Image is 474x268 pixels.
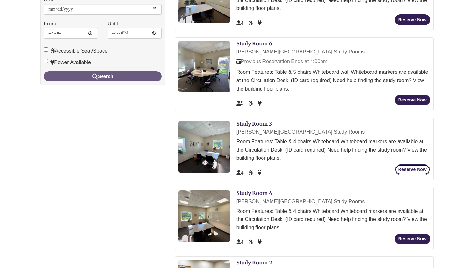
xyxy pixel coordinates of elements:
div: Room Features: Table & 4 chairs Whiteboard Whiteboard markers are available at the Circulation De... [236,207,430,232]
button: Reserve Now [395,164,430,175]
input: Accessible Seat/Space [44,47,48,52]
div: [PERSON_NAME][GEOGRAPHIC_DATA] Study Rooms [236,197,430,206]
label: From [44,20,56,28]
a: Study Room 4 [236,190,272,196]
button: Reserve Now [395,14,430,25]
span: Accessible Seat/Space [248,20,254,26]
img: Study Room 4 [178,190,230,242]
button: Reserve Now [395,95,430,105]
span: Previous Reservation Ends at 4:00pm [236,59,328,64]
div: [PERSON_NAME][GEOGRAPHIC_DATA] Study Rooms [236,48,430,56]
img: Study Room 6 [178,41,230,92]
label: Accessible Seat/Space [44,47,108,55]
a: Study Room 2 [236,259,272,266]
button: Search [44,71,162,81]
span: The capacity of this space [236,20,244,26]
input: Power Available [44,59,48,63]
label: Until [108,20,118,28]
a: Study Room 3 [236,120,272,127]
span: The capacity of this space [236,170,244,176]
span: Power Available [258,239,262,245]
div: Room Features: Table & 5 chairs Whiteboard wall Whiteboard markers are available at the Circulati... [236,68,430,93]
img: Study Room 3 [178,121,230,173]
span: Power Available [258,100,262,106]
button: Reserve Now [395,234,430,244]
a: Study Room 6 [236,40,272,47]
span: Accessible Seat/Space [248,100,254,106]
span: Power Available [258,20,262,26]
span: The capacity of this space [236,100,244,106]
div: [PERSON_NAME][GEOGRAPHIC_DATA] Study Rooms [236,128,430,136]
span: The capacity of this space [236,239,244,245]
span: Power Available [258,170,262,176]
span: Accessible Seat/Space [248,239,254,245]
label: Power Available [44,58,91,67]
div: Room Features: Table & 4 chairs Whiteboard Whiteboard markers are available at the Circulation De... [236,138,430,162]
span: Accessible Seat/Space [248,170,254,176]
